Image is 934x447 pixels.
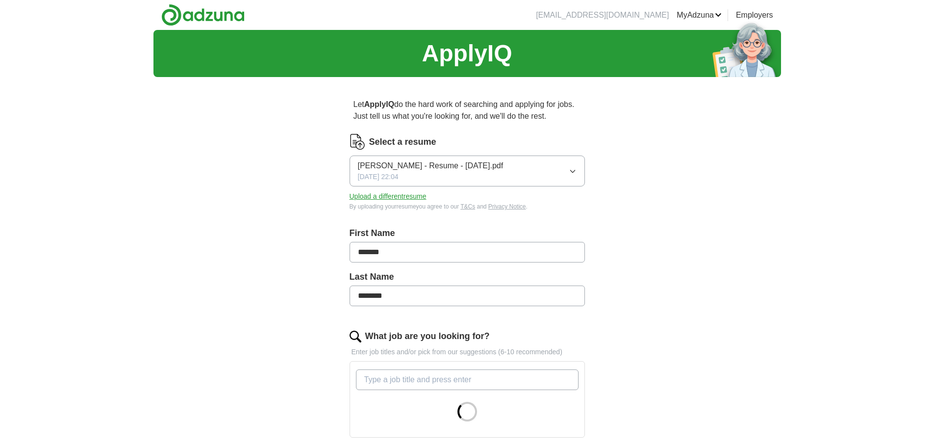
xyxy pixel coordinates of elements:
img: search.png [350,331,361,342]
label: Last Name [350,270,585,284]
label: First Name [350,227,585,240]
span: [DATE] 22:04 [358,172,399,182]
a: Privacy Notice [488,203,526,210]
li: [EMAIL_ADDRESS][DOMAIN_NAME] [536,9,669,21]
p: Enter job titles and/or pick from our suggestions (6-10 recommended) [350,347,585,357]
div: By uploading your resume you agree to our and . [350,202,585,211]
label: Select a resume [369,135,436,149]
input: Type a job title and press enter [356,369,579,390]
span: [PERSON_NAME] - Resume - [DATE].pdf [358,160,504,172]
img: Adzuna logo [161,4,245,26]
strong: ApplyIQ [364,100,394,108]
a: T&Cs [460,203,475,210]
button: Upload a differentresume [350,191,427,202]
label: What job are you looking for? [365,330,490,343]
a: MyAdzuna [677,9,722,21]
button: [PERSON_NAME] - Resume - [DATE].pdf[DATE] 22:04 [350,156,585,186]
img: CV Icon [350,134,365,150]
p: Let do the hard work of searching and applying for jobs. Just tell us what you're looking for, an... [350,95,585,126]
a: Employers [736,9,773,21]
h1: ApplyIQ [422,36,512,71]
